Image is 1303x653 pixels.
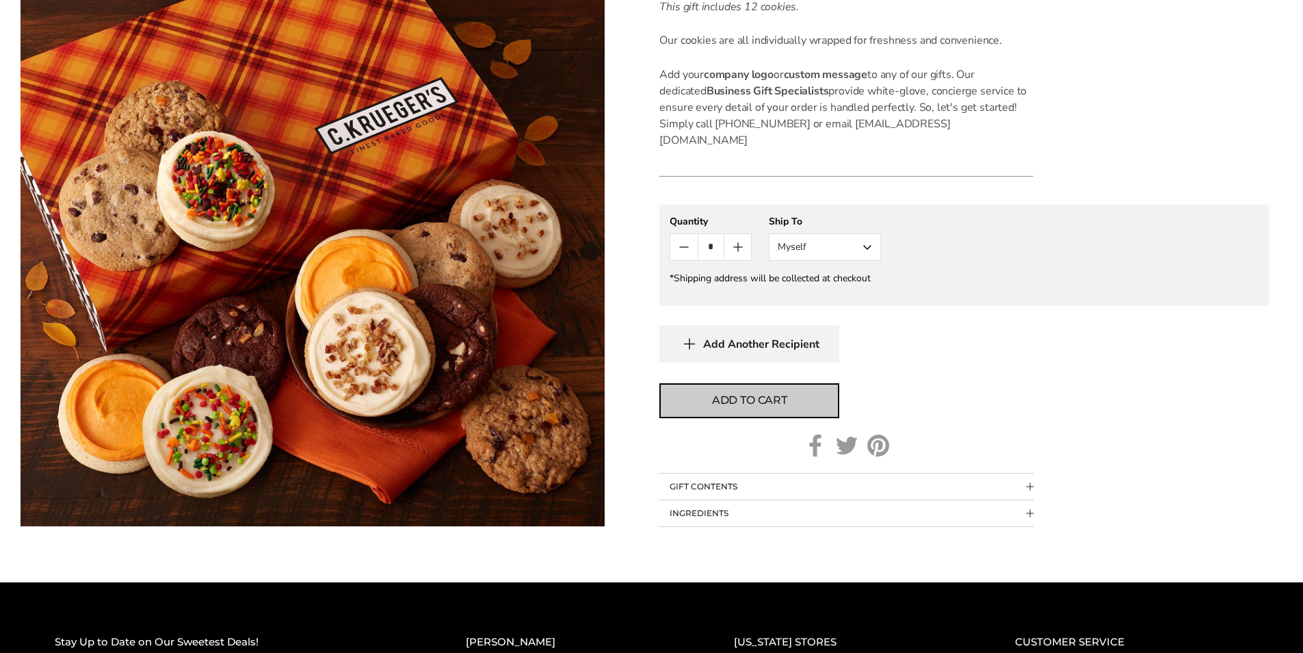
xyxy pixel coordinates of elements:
[804,435,826,457] a: Facebook
[670,272,1259,285] div: *Shipping address will be collected at checkout
[55,634,411,651] h2: Stay Up to Date on Our Sweetest Deals!
[670,215,752,228] div: Quantity
[784,67,868,82] strong: custom message
[659,66,1034,149] p: Add your or to any of our gifts. Our dedicated provide white-glove, concierge service to ensure e...
[704,67,774,82] strong: company logo
[698,234,724,260] input: Quantity
[769,215,881,228] div: Ship To
[724,234,751,260] button: Count plus
[659,474,1034,500] button: Collapsible block button
[659,205,1269,306] gfm-form: New recipient
[466,634,679,651] h2: [PERSON_NAME]
[703,337,819,351] span: Add Another Recipient
[769,233,881,261] button: Myself
[659,383,839,418] button: Add to cart
[734,634,960,651] h2: [US_STATE] STORES
[659,325,839,363] button: Add Another Recipient
[659,500,1034,526] button: Collapsible block button
[1015,634,1248,651] h2: CUSTOMER SERVICE
[707,84,829,99] strong: Business Gift Specialists
[670,234,697,260] button: Count minus
[659,32,1034,49] p: Our cookies are all individually wrapped for freshness and convenience.
[867,435,889,457] a: Pinterest
[836,435,858,457] a: Twitter
[712,392,787,409] span: Add to cart
[11,601,142,642] iframe: Sign Up via Text for Offers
